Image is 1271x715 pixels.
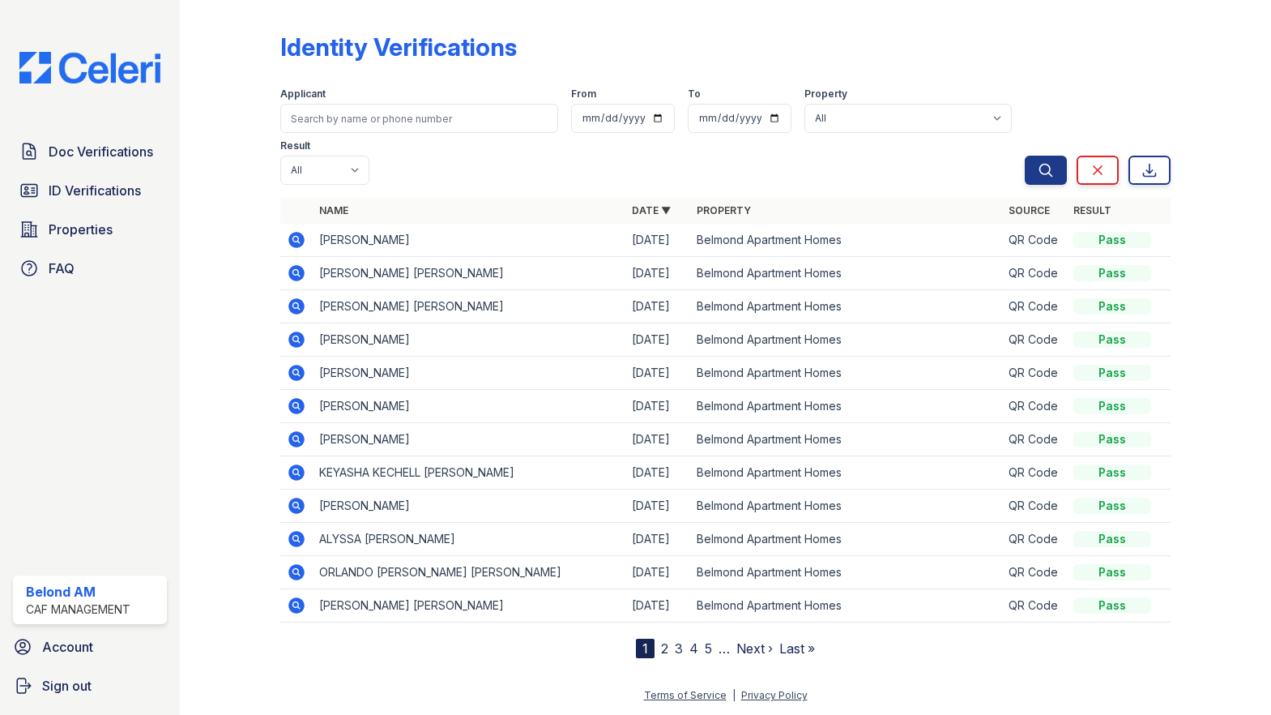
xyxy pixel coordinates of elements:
td: [DATE] [625,224,690,257]
td: QR Code [1002,290,1067,323]
td: Belmond Apartment Homes [690,589,1003,623]
td: Belmond Apartment Homes [690,423,1003,456]
span: ID Verifications [49,181,141,200]
span: Sign out [42,676,92,696]
a: Doc Verifications [13,135,167,168]
div: Pass [1073,465,1151,481]
a: Account [6,631,173,663]
a: 4 [689,640,698,657]
td: Belmond Apartment Homes [690,390,1003,423]
td: [PERSON_NAME] [313,357,625,390]
div: Pass [1073,564,1151,580]
td: QR Code [1002,390,1067,423]
td: Belmond Apartment Homes [690,257,1003,290]
td: [PERSON_NAME] [313,323,625,357]
td: [DATE] [625,257,690,290]
a: 2 [661,640,668,657]
td: QR Code [1002,589,1067,623]
td: KEYASHA KECHELL [PERSON_NAME] [313,456,625,490]
td: QR Code [1002,257,1067,290]
td: Belmond Apartment Homes [690,224,1003,257]
td: [DATE] [625,390,690,423]
td: [DATE] [625,523,690,556]
td: QR Code [1002,556,1067,589]
div: Pass [1073,365,1151,381]
div: Pass [1073,431,1151,447]
label: To [688,88,701,101]
div: CAF Management [26,602,130,618]
label: From [571,88,596,101]
a: Properties [13,213,167,246]
td: QR Code [1002,357,1067,390]
label: Result [280,139,310,152]
span: Properties [49,220,113,239]
td: [DATE] [625,589,690,623]
a: Next › [736,640,773,657]
td: Belmond Apartment Homes [690,290,1003,323]
a: ID Verifications [13,174,167,207]
td: ORLANDO [PERSON_NAME] [PERSON_NAME] [313,556,625,589]
td: [DATE] [625,456,690,490]
a: Privacy Policy [741,689,808,701]
a: Terms of Service [644,689,727,701]
input: Search by name or phone number [280,104,559,133]
td: QR Code [1002,423,1067,456]
td: Belmond Apartment Homes [690,523,1003,556]
td: [PERSON_NAME] [313,390,625,423]
div: Pass [1073,332,1151,348]
td: [PERSON_NAME] [PERSON_NAME] [313,589,625,623]
img: CE_Logo_Blue-a8612792a0a2168367f1c8372b55b34899dd931a85d93a1a3d3e32e68fde9ad4.png [6,52,173,83]
div: Belond AM [26,582,130,602]
td: [DATE] [625,490,690,523]
span: FAQ [49,259,75,278]
span: … [719,639,730,658]
td: Belmond Apartment Homes [690,456,1003,490]
td: [DATE] [625,323,690,357]
div: Pass [1073,398,1151,414]
td: QR Code [1002,323,1067,357]
td: Belmond Apartment Homes [690,556,1003,589]
div: | [732,689,736,701]
span: Doc Verifications [49,142,153,161]
span: Account [42,637,93,657]
td: QR Code [1002,490,1067,523]
td: [PERSON_NAME] [313,490,625,523]
div: Pass [1073,531,1151,547]
a: Result [1073,204,1111,216]
a: Property [697,204,751,216]
a: Sign out [6,670,173,702]
label: Property [804,88,847,101]
td: [DATE] [625,357,690,390]
a: Source [1009,204,1050,216]
a: 3 [675,640,683,657]
td: QR Code [1002,456,1067,490]
td: [PERSON_NAME] [313,423,625,456]
div: Pass [1073,597,1151,614]
td: Belmond Apartment Homes [690,490,1003,523]
a: FAQ [13,252,167,285]
td: Belmond Apartment Homes [690,357,1003,390]
div: Pass [1073,265,1151,281]
a: Date ▼ [632,204,671,216]
a: 5 [705,640,712,657]
a: Name [319,204,348,216]
td: [PERSON_NAME] [313,224,625,257]
td: Belmond Apartment Homes [690,323,1003,357]
td: [DATE] [625,556,690,589]
div: 1 [636,639,655,658]
td: ALYSSA [PERSON_NAME] [313,523,625,556]
td: QR Code [1002,523,1067,556]
td: [DATE] [625,290,690,323]
label: Applicant [280,88,326,101]
div: Pass [1073,298,1151,315]
div: Pass [1073,232,1151,248]
td: [PERSON_NAME] [PERSON_NAME] [313,290,625,323]
td: [PERSON_NAME] [PERSON_NAME] [313,257,625,290]
td: [DATE] [625,423,690,456]
div: Pass [1073,498,1151,514]
div: Identity Verifications [280,32,517,62]
a: Last » [779,640,815,657]
td: QR Code [1002,224,1067,257]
